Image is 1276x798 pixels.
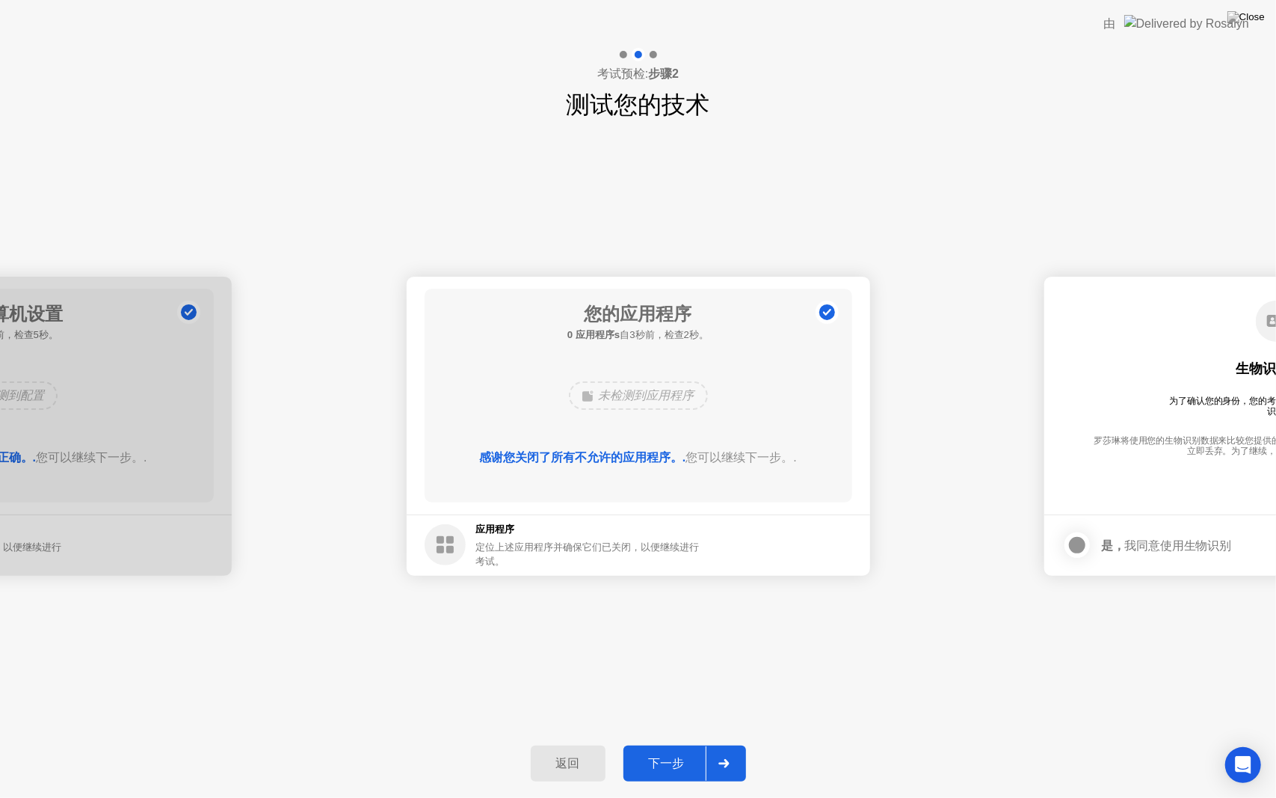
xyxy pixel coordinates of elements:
div: 未检测到应用程序 [569,381,708,410]
button: 返回 [531,746,605,782]
img: Close [1227,11,1265,23]
div: 我同意使用生物识别 [1101,538,1231,553]
b: 感谢您关闭了所有不允许的应用程序。. [479,451,685,464]
div: 您可以继续下一步。. [446,449,830,467]
h5: 自3秒前，检查2秒。 [567,328,709,343]
div: 定位上述应用程序并确保它们已关闭，以便继续进行考试。 [476,540,703,568]
button: 下一步 [623,746,746,782]
div: 返回 [535,756,601,772]
div: 下一步 [628,756,706,772]
strong: 是， [1101,539,1125,552]
img: Delivered by Rosalyn [1124,15,1249,32]
h1: 测试您的技术 [567,87,710,123]
h5: 应用程序 [476,522,703,537]
b: 步骤2 [648,67,679,80]
div: Open Intercom Messenger [1225,747,1261,783]
h4: 考试预检: [597,65,679,83]
b: 0 应用程序s [567,329,620,340]
h1: 您的应用程序 [567,301,709,328]
div: 由 [1103,15,1115,33]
